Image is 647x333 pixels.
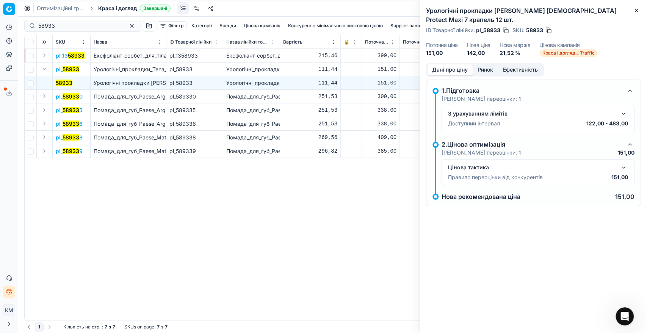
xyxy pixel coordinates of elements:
[40,146,49,155] button: Expand
[216,21,239,30] button: Бренди
[283,79,337,87] div: 111,44
[56,66,79,73] button: pl_58933
[169,106,220,114] div: pl_589335
[365,120,396,128] div: 338,00
[427,64,473,75] button: Дані про ціну
[24,322,54,331] nav: pagination
[63,120,79,127] mark: 58933
[56,134,83,141] span: pl_ 8
[3,305,15,316] span: КM
[448,174,543,181] p: Правило переоцінки від конкурентів
[473,64,498,75] button: Ринок
[40,64,49,73] button: Expand
[365,134,396,141] div: 409,00
[241,21,284,30] button: Цінова кампанія
[365,52,396,59] div: 399,00
[283,120,337,128] div: 251,53
[94,148,279,154] span: Помада_для_губ_Paese_Mattologie_Matte_відтінок_103_Total_Nude_4.3_г
[500,42,531,48] dt: Нова маржа
[616,307,634,325] iframe: Intercom live chat
[94,107,249,113] span: Помада_для_губ_Paese_Argan_Oil_Lipstick_відтінок_75,_4.3_г
[94,66,307,72] span: Урологічні_прокладки_Tena_[DEMOGRAPHIC_DATA]_Protect_Maxi_7_крапель_12_шт.
[56,147,83,155] span: pl_ 9
[40,105,49,114] button: Expand
[63,134,79,141] mark: 58933
[40,38,49,47] button: Expand all
[448,164,616,171] div: Цінова тактика
[169,93,220,100] div: pl_589330
[169,79,220,87] div: pl_58933
[56,79,72,87] button: 58933
[68,52,85,59] mark: 58933
[403,106,453,114] div: 338,00
[109,324,111,330] strong: з
[56,52,85,59] button: pl_1358933
[113,324,115,330] strong: 7
[365,93,396,100] div: 300,00
[448,120,500,127] p: Доступний інтервал
[403,147,453,155] div: 385,00
[94,52,277,59] span: Ексфоліант-сорбет_для_тіла_Famirel_Home_Spa_Диня_і_Папайя_225_мл
[45,322,54,331] button: Go to next page
[188,21,215,30] button: Категорії
[283,66,337,73] div: 111,44
[40,133,49,142] button: Expand
[283,134,337,141] div: 269,56
[37,5,85,12] a: Оптимізаційні групи
[519,95,521,102] strong: 1
[94,120,249,127] span: Помада_для_губ_Paese_Argan_Oil_Lipstick_відтінок_79,_4.3_г
[63,324,115,330] div: :
[24,322,33,331] button: Go to previous page
[283,52,337,59] div: 215,46
[63,107,79,113] mark: 58933
[586,120,628,127] p: 122,00 - 483,00
[63,93,79,100] mark: 58933
[476,27,500,34] span: pl_58933
[169,52,220,59] div: pl_1358933
[426,6,641,24] h2: Урологічні прокладки [PERSON_NAME] [DEMOGRAPHIC_DATA] Protect Maxi 7 крапель 12 шт.
[467,49,490,57] dd: 142,00
[365,39,389,45] span: Поточна ціна
[403,79,453,87] div: 151,00
[283,93,337,100] div: 251,53
[157,324,160,330] strong: 7
[169,134,220,141] div: pl_589338
[448,110,616,117] div: З урахуванням лімітів
[512,28,525,33] span: SKU :
[94,134,267,141] span: Помада_для_губ_Paese_Mattologie_Matte_відтінок_100_Naked_4.3_г
[63,148,79,154] mark: 58933
[615,194,634,200] p: 151,00
[63,66,79,72] mark: 58933
[226,106,277,114] div: Помада_для_губ_Paese_Argan_Oil_Lipstick_відтінок_75,_4.3_г
[40,92,49,101] button: Expand
[526,27,543,34] span: 58933
[226,120,277,128] div: Помада_для_губ_Paese_Argan_Oil_Lipstick_відтінок_79,_4.3_г
[442,95,521,103] p: [PERSON_NAME] переоцінки:
[539,42,598,48] dt: Цінова кампанія
[426,28,475,33] span: ID Товарної лінійки :
[140,5,171,12] span: Завершені
[539,49,598,57] span: Краса і догляд _ Traffic
[344,39,349,45] span: 🔒
[165,324,168,330] strong: 7
[403,134,453,141] div: 409,00
[56,134,83,141] button: pl_589338
[226,79,277,87] div: Урологічні_прокладки_Tena_[DEMOGRAPHIC_DATA]_Protect_Maxi_7_крапель_12_шт.
[403,120,453,128] div: 338,00
[618,149,634,156] p: 151,00
[56,52,85,59] span: pl_13
[387,21,425,30] button: Supplier name
[426,49,458,57] dd: 151,00
[56,39,65,45] span: SKU
[37,5,171,12] nav: breadcrumb
[365,147,396,155] div: 385,00
[157,21,187,30] button: Фільтр
[226,93,277,100] div: Помада_для_губ_Paese_Argan_Oil_Lipstick_відтінок_44,_4.3_г
[467,42,490,48] dt: Нова ціна
[56,106,82,114] span: pl_ 5
[169,120,220,128] div: pl_589336
[94,93,249,100] span: Помада_для_губ_Paese_Argan_Oil_Lipstick_відтінок_44,_4.3_г
[403,66,453,73] div: 151,00
[56,147,83,155] button: pl_589339
[56,120,83,128] span: pl_ 6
